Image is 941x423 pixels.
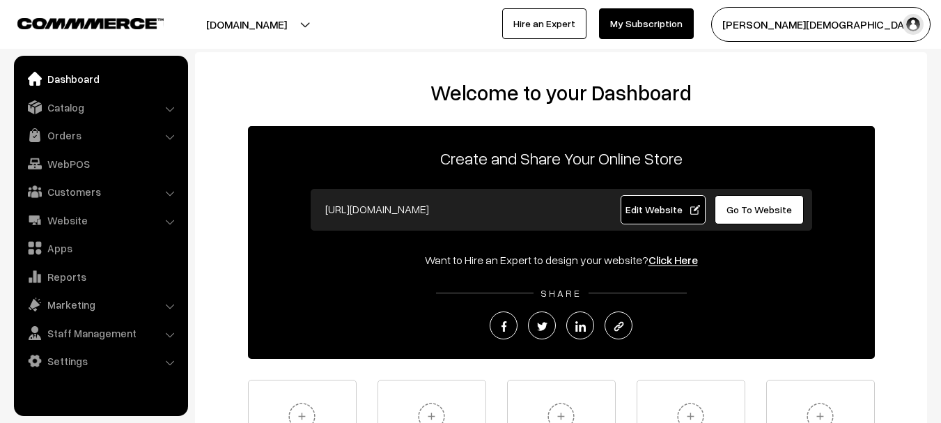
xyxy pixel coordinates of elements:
[599,8,694,39] a: My Subscription
[17,66,183,91] a: Dashboard
[648,253,698,267] a: Click Here
[17,95,183,120] a: Catalog
[17,14,139,31] a: COMMMERCE
[625,203,700,215] span: Edit Website
[248,252,875,268] div: Want to Hire an Expert to design your website?
[17,292,183,317] a: Marketing
[209,80,913,105] h2: Welcome to your Dashboard
[621,195,706,224] a: Edit Website
[17,348,183,374] a: Settings
[17,179,183,204] a: Customers
[711,7,931,42] button: [PERSON_NAME][DEMOGRAPHIC_DATA]
[157,7,336,42] button: [DOMAIN_NAME]
[715,195,804,224] a: Go To Website
[726,203,792,215] span: Go To Website
[502,8,586,39] a: Hire an Expert
[17,123,183,148] a: Orders
[248,146,875,171] p: Create and Share Your Online Store
[17,18,164,29] img: COMMMERCE
[17,151,183,176] a: WebPOS
[17,236,183,261] a: Apps
[17,321,183,346] a: Staff Management
[903,14,924,35] img: user
[17,264,183,289] a: Reports
[17,208,183,233] a: Website
[534,287,589,299] span: SHARE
